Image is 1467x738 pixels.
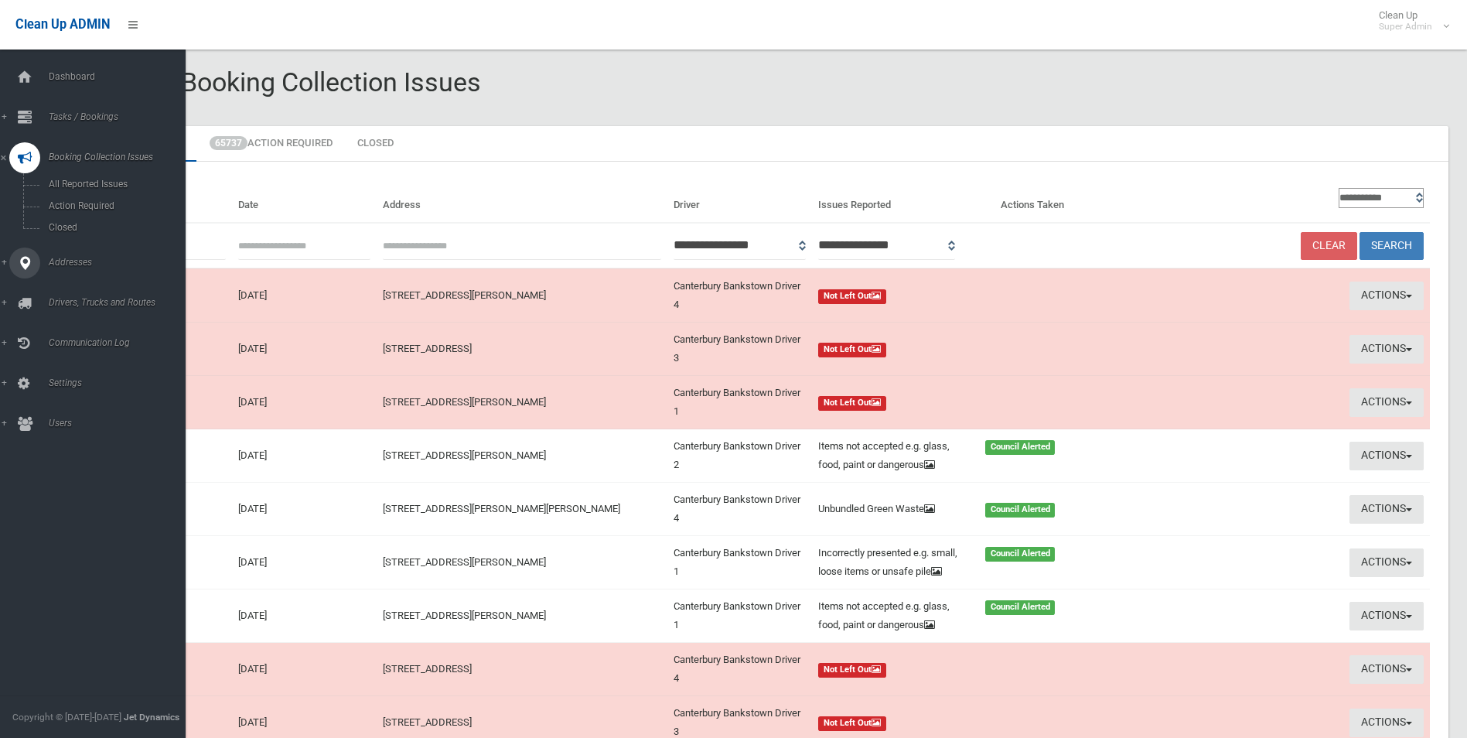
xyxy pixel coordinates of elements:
[818,396,886,411] span: Not Left Out
[818,500,1133,518] a: Unbundled Green Waste Council Alerted
[818,716,886,731] span: Not Left Out
[210,136,247,150] span: 65737
[232,268,377,323] td: [DATE]
[1349,442,1424,470] button: Actions
[667,589,813,643] td: Canterbury Bankstown Driver 1
[44,378,197,388] span: Settings
[818,663,886,678] span: Not Left Out
[818,340,1133,358] a: Not Left Out
[232,536,377,589] td: [DATE]
[44,257,197,268] span: Addresses
[1349,388,1424,417] button: Actions
[12,712,121,723] span: Copyright © [DATE]-[DATE]
[667,536,813,589] td: Canterbury Bankstown Driver 1
[44,297,197,308] span: Drivers, Trucks and Routes
[667,376,813,429] td: Canterbury Bankstown Driver 1
[232,589,377,643] td: [DATE]
[1349,282,1424,310] button: Actions
[818,343,886,357] span: Not Left Out
[667,429,813,483] td: Canterbury Bankstown Driver 2
[809,500,976,518] div: Unbundled Green Waste
[1349,548,1424,577] button: Actions
[1360,232,1424,261] button: Search
[232,643,377,696] td: [DATE]
[667,180,813,223] th: Driver
[124,712,179,723] strong: Jet Dynamics
[812,180,994,223] th: Issues Reported
[985,600,1056,615] span: Council Alerted
[818,286,1133,305] a: Not Left Out
[377,643,667,696] td: [STREET_ADDRESS]
[667,643,813,696] td: Canterbury Bankstown Driver 4
[818,393,1133,412] a: Not Left Out
[1349,495,1424,524] button: Actions
[985,547,1056,562] span: Council Alerted
[44,179,184,190] span: All Reported Issues
[377,429,667,483] td: [STREET_ADDRESS][PERSON_NAME]
[232,323,377,376] td: [DATE]
[667,268,813,323] td: Canterbury Bankstown Driver 4
[232,180,377,223] th: Date
[1349,335,1424,364] button: Actions
[377,536,667,589] td: [STREET_ADDRESS][PERSON_NAME]
[809,597,976,634] div: Items not accepted e.g. glass, food, paint or dangerous
[232,483,377,536] td: [DATE]
[232,429,377,483] td: [DATE]
[809,437,976,474] div: Items not accepted e.g. glass, food, paint or dangerous
[44,337,197,348] span: Communication Log
[1379,21,1432,32] small: Super Admin
[667,323,813,376] td: Canterbury Bankstown Driver 3
[44,111,197,122] span: Tasks / Bookings
[818,544,1133,581] a: Incorrectly presented e.g. small, loose items or unsafe pile Council Alerted
[377,589,667,643] td: [STREET_ADDRESS][PERSON_NAME]
[377,268,667,323] td: [STREET_ADDRESS][PERSON_NAME]
[44,418,197,429] span: Users
[346,126,405,162] a: Closed
[818,660,1133,678] a: Not Left Out
[985,440,1056,455] span: Council Alerted
[1301,232,1357,261] a: Clear
[1349,709,1424,737] button: Actions
[44,71,197,82] span: Dashboard
[1371,9,1448,32] span: Clean Up
[377,376,667,429] td: [STREET_ADDRESS][PERSON_NAME]
[1349,602,1424,630] button: Actions
[667,483,813,536] td: Canterbury Bankstown Driver 4
[985,503,1056,518] span: Council Alerted
[232,376,377,429] td: [DATE]
[377,180,667,223] th: Address
[44,152,197,162] span: Booking Collection Issues
[1349,655,1424,684] button: Actions
[68,67,481,97] span: Reported Booking Collection Issues
[198,126,344,162] a: 65737Action Required
[818,289,886,304] span: Not Left Out
[377,323,667,376] td: [STREET_ADDRESS]
[818,437,1133,474] a: Items not accepted e.g. glass, food, paint or dangerous Council Alerted
[377,483,667,536] td: [STREET_ADDRESS][PERSON_NAME][PERSON_NAME]
[44,200,184,211] span: Action Required
[44,222,184,233] span: Closed
[818,713,1133,732] a: Not Left Out
[15,17,110,32] span: Clean Up ADMIN
[994,180,1140,223] th: Actions Taken
[818,597,1133,634] a: Items not accepted e.g. glass, food, paint or dangerous Council Alerted
[809,544,976,581] div: Incorrectly presented e.g. small, loose items or unsafe pile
